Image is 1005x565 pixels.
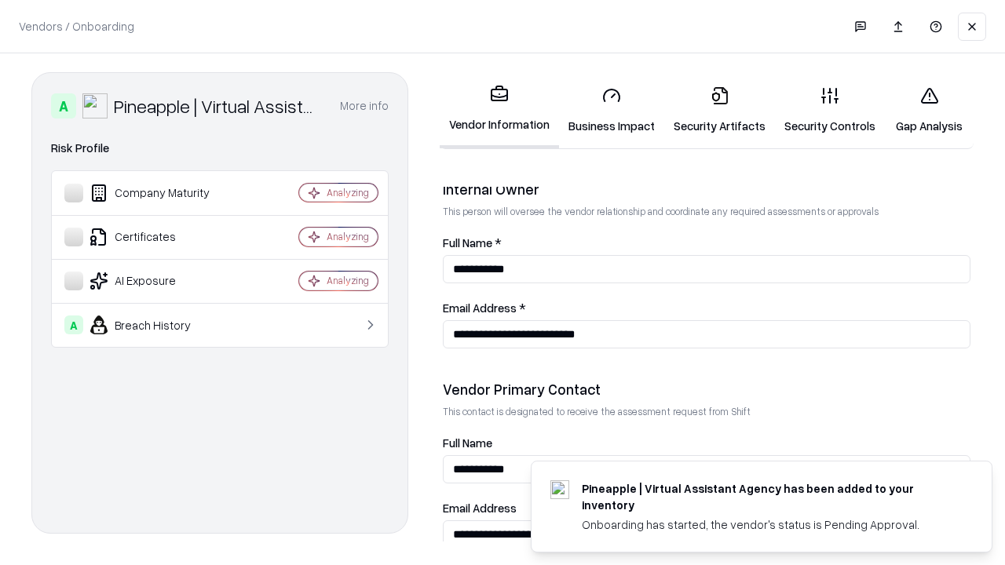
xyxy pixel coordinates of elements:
a: Security Artifacts [664,74,775,147]
div: Onboarding has started, the vendor's status is Pending Approval. [582,516,954,533]
div: A [51,93,76,118]
label: Full Name * [443,237,970,249]
div: Breach History [64,315,252,334]
div: AI Exposure [64,272,252,290]
div: A [64,315,83,334]
div: Pineapple | Virtual Assistant Agency [114,93,321,118]
a: Vendor Information [440,72,559,148]
a: Gap Analysis [885,74,974,147]
label: Full Name [443,437,970,449]
div: Vendor Primary Contact [443,380,970,399]
div: Analyzing [327,186,369,199]
div: Company Maturity [64,184,252,202]
div: Analyzing [327,274,369,287]
div: Pineapple | Virtual Assistant Agency has been added to your inventory [582,480,954,513]
img: trypineapple.com [550,480,569,499]
div: Internal Owner [443,180,970,199]
a: Business Impact [559,74,664,147]
div: Risk Profile [51,139,389,158]
p: This person will oversee the vendor relationship and coordinate any required assessments or appro... [443,205,970,218]
a: Security Controls [775,74,885,147]
label: Email Address * [443,302,970,314]
p: This contact is designated to receive the assessment request from Shift [443,405,970,418]
label: Email Address [443,502,970,514]
button: More info [340,92,389,120]
div: Certificates [64,228,252,246]
div: Analyzing [327,230,369,243]
img: Pineapple | Virtual Assistant Agency [82,93,108,118]
p: Vendors / Onboarding [19,18,134,35]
